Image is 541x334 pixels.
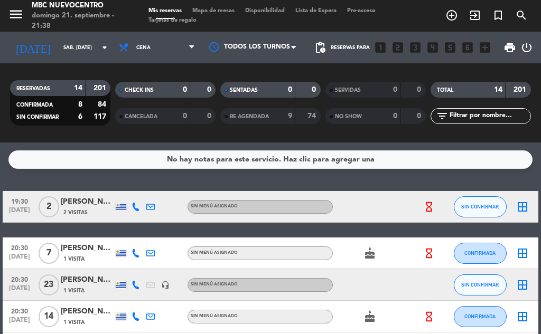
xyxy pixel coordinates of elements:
[6,304,33,317] span: 20:30
[63,255,85,263] span: 1 Visita
[417,86,423,93] strong: 0
[98,101,108,108] strong: 84
[161,281,170,289] i: headset_mic
[454,306,507,327] button: CONFIRMADA
[515,9,528,22] i: search
[94,113,108,120] strong: 117
[461,204,499,209] span: SIN CONFIRMAR
[314,41,327,54] span: pending_actions
[98,41,111,54] i: arrow_drop_down
[32,1,127,11] div: MBC Nuevocentro
[363,310,376,323] i: cake
[426,41,440,54] i: looks_4
[464,250,496,256] span: CONFIRMADA
[393,112,397,120] strong: 0
[8,6,24,26] button: menu
[335,114,362,119] span: NO SHOW
[494,86,502,93] strong: 14
[408,41,422,54] i: looks_3
[94,84,108,92] strong: 201
[16,114,59,120] span: SIN CONFIRMAR
[63,208,88,217] span: 2 Visitas
[516,279,529,291] i: border_all
[437,88,453,93] span: TOTAL
[492,9,505,22] i: turned_in_not
[443,41,457,54] i: looks_5
[363,247,376,260] i: cake
[230,114,269,119] span: RE AGENDADA
[32,11,127,31] div: domingo 21. septiembre - 21:38
[331,45,370,51] span: Reservas para
[8,37,58,58] i: [DATE]
[63,318,85,327] span: 1 Visita
[449,110,530,122] input: Filtrar por nombre...
[143,8,187,14] span: Mis reservas
[187,8,240,14] span: Mapa de mesas
[191,314,238,318] span: Sin menú asignado
[61,242,114,254] div: [PERSON_NAME] de Oca
[393,86,397,93] strong: 0
[8,6,24,22] i: menu
[167,154,375,166] div: No hay notas para este servicio. Haz clic para agregar una
[478,41,492,54] i: add_box
[417,112,423,120] strong: 0
[78,113,82,120] strong: 6
[207,86,213,93] strong: 0
[143,17,202,23] span: Tarjetas de regalo
[125,88,154,93] span: CHECK INS
[423,311,435,322] i: hourglass_empty
[39,306,59,327] span: 14
[125,114,157,119] span: CANCELADA
[207,112,213,120] strong: 0
[516,201,529,213] i: border_all
[61,306,114,318] div: [PERSON_NAME]
[461,282,499,288] span: SIN CONFIRMAR
[61,274,114,286] div: [PERSON_NAME]
[454,243,507,264] button: CONFIRMADA
[391,41,405,54] i: looks_two
[454,274,507,295] button: SIN CONFIRMAR
[230,88,258,93] span: SENTADAS
[445,9,458,22] i: add_circle_outline
[516,310,529,323] i: border_all
[183,86,187,93] strong: 0
[63,287,85,295] span: 1 Visita
[6,273,33,285] span: 20:30
[335,88,361,93] span: SERVIDAS
[191,251,238,255] span: Sin menú asignado
[454,196,507,217] button: SIN CONFIRMAR
[6,195,33,207] span: 19:30
[191,204,238,208] span: Sin menú asignado
[16,102,53,108] span: CONFIRMADA
[307,112,318,120] strong: 74
[290,8,342,14] span: Lista de Espera
[436,110,449,122] i: filter_list
[469,9,481,22] i: exit_to_app
[191,282,238,287] span: Sin menú asignado
[423,247,435,259] i: hourglass_empty
[6,241,33,253] span: 20:30
[6,317,33,329] span: [DATE]
[74,84,82,92] strong: 14
[288,112,292,120] strong: 9
[464,313,496,319] span: CONFIRMADA
[39,196,59,217] span: 2
[516,247,529,260] i: border_all
[520,41,533,54] i: power_settings_new
[16,86,50,91] span: RESERVADAS
[61,196,114,208] div: [PERSON_NAME]
[514,86,528,93] strong: 201
[423,201,435,213] i: hourglass_empty
[39,274,59,295] span: 23
[312,86,318,93] strong: 0
[461,41,474,54] i: looks_6
[342,8,381,14] span: Pre-acceso
[240,8,290,14] span: Disponibilidad
[288,86,292,93] strong: 0
[520,32,533,63] div: LOG OUT
[183,112,187,120] strong: 0
[6,285,33,297] span: [DATE]
[374,41,387,54] i: looks_one
[6,207,33,219] span: [DATE]
[78,101,82,108] strong: 8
